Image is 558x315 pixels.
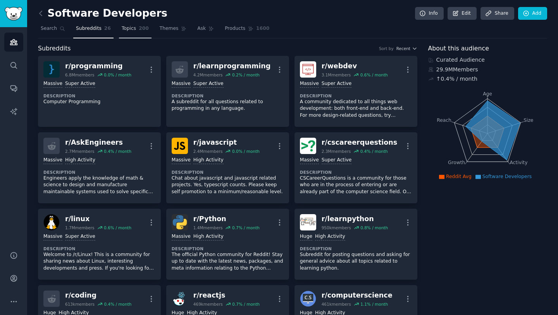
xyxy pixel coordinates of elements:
div: High Activity [65,157,95,164]
div: 0.6 % / month [104,225,131,230]
div: Massive [43,157,62,164]
div: Super Active [322,157,352,164]
div: 6.8M members [65,72,95,78]
div: r/ Python [193,214,260,224]
div: 461k members [322,301,351,307]
div: ↑ 0.4 % / month [436,75,477,83]
div: r/ computerscience [322,291,393,300]
div: 2.3M members [322,149,351,154]
p: A subreddit for all questions related to programming in any language. [172,99,284,112]
tspan: Size [524,117,533,123]
div: High Activity [193,157,224,164]
div: 0.7 % / month [232,225,260,230]
span: 26 [104,25,111,32]
div: Super Active [322,80,352,88]
dt: Description [300,170,412,175]
span: Topics [122,25,136,32]
div: r/ webdev [322,61,388,71]
div: High Activity [193,233,224,241]
span: 200 [139,25,149,32]
div: r/ learnpython [322,214,388,224]
div: r/ AskEngineers [65,138,131,147]
div: 1.4M members [193,225,223,230]
span: Search [41,25,57,32]
div: 0.8 % / month [360,225,388,230]
div: Curated Audience [428,56,548,64]
div: 613k members [65,301,95,307]
tspan: Age [483,91,492,97]
tspan: Reach [437,117,451,123]
div: Massive [172,233,191,241]
div: Massive [300,80,319,88]
div: 3.1M members [322,72,351,78]
div: Huge [300,233,312,241]
a: Share [480,7,514,20]
img: learnpython [300,214,316,230]
tspan: Activity [510,160,527,165]
div: 1.1 % / month [360,301,388,307]
a: Search [38,22,68,38]
p: Computer Programming [43,99,155,106]
h2: Software Developers [38,7,167,20]
button: Recent [396,46,417,51]
a: Pythonr/Python1.4Mmembers0.7% / monthMassiveHigh ActivityDescriptionThe official Python community... [166,209,289,280]
div: Super Active [65,80,95,88]
div: 0.4 % / month [104,149,131,154]
span: Software Developers [482,174,532,179]
div: 0.0 % / month [232,149,260,154]
dt: Description [300,246,412,251]
div: r/ linux [65,214,131,224]
img: reactjs [172,291,188,307]
img: cscareerquestions [300,138,316,154]
div: Massive [172,157,191,164]
p: Subreddit for posting questions and asking for general advice about all topics related to learnin... [300,251,412,272]
div: 950k members [322,225,351,230]
div: 2.4M members [193,149,223,154]
span: Ask [197,25,206,32]
a: Edit [448,7,477,20]
dt: Description [300,93,412,99]
div: Super Active [65,233,95,241]
a: r/AskEngineers2.7Mmembers0.4% / monthMassiveHigh ActivityDescriptionEngineers apply the knowledge... [38,132,161,203]
img: webdev [300,61,316,78]
a: Add [518,7,547,20]
span: Subreddits [38,44,71,54]
span: Recent [396,46,410,51]
div: r/ javascript [193,138,260,147]
div: 0.4 % / month [360,149,388,154]
div: r/ programming [65,61,131,71]
div: r/ learnprogramming [193,61,270,71]
a: r/learnprogramming4.2Mmembers0.2% / monthMassiveSuper ActiveDescriptionA subreddit for all questi... [166,56,289,127]
div: Massive [43,233,62,241]
a: linuxr/linux1.7Mmembers0.6% / monthMassiveSuper ActiveDescriptionWelcome to /r/Linux! This is a c... [38,209,161,280]
a: Info [415,7,444,20]
p: The official Python community for Reddit! Stay up to date with the latest news, packages, and met... [172,251,284,272]
a: programmingr/programming6.8Mmembers0.0% / monthMassiveSuper ActiveDescriptionComputer Programming [38,56,161,127]
div: Massive [43,80,62,88]
div: Massive [300,157,319,164]
div: 469k members [193,301,223,307]
div: 0.6 % / month [360,72,388,78]
a: webdevr/webdev3.1Mmembers0.6% / monthMassiveSuper ActiveDescriptionA community dedicated to all t... [294,56,417,127]
span: Products [225,25,245,32]
a: javascriptr/javascript2.4Mmembers0.0% / monthMassiveHigh ActivityDescriptionChat about javascript... [166,132,289,203]
div: Massive [172,80,191,88]
a: Ask [195,22,217,38]
p: A community dedicated to all things web development: both front-end and back-end. For more design... [300,99,412,119]
dt: Description [43,246,155,251]
dt: Description [172,93,284,99]
a: Products1600 [222,22,272,38]
img: javascript [172,138,188,154]
div: r/ reactjs [193,291,260,300]
a: Topics200 [119,22,152,38]
div: 0.4 % / month [104,301,131,307]
a: cscareerquestionsr/cscareerquestions2.3Mmembers0.4% / monthMassiveSuper ActiveDescriptionCSCareer... [294,132,417,203]
div: High Activity [315,233,345,241]
span: About this audience [428,44,489,54]
span: Reddit Avg [446,174,472,179]
dt: Description [43,93,155,99]
img: computerscience [300,291,316,307]
div: 29.9M Members [428,66,548,74]
span: Themes [160,25,179,32]
div: 1.7M members [65,225,95,230]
